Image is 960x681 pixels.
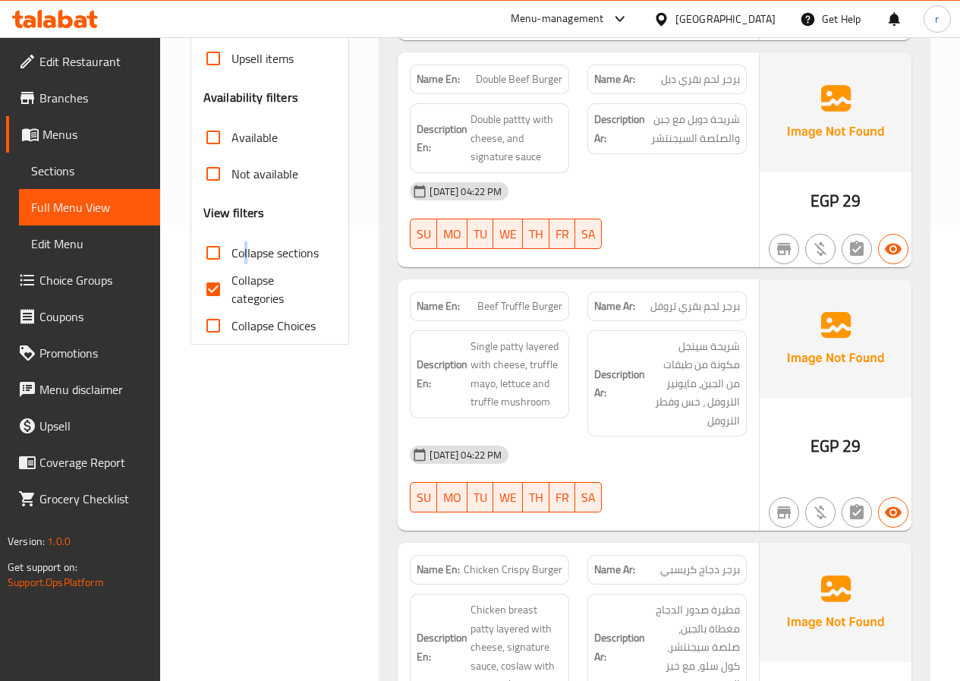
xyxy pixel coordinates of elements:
span: Grocery Checklist [39,490,148,508]
button: Purchased item [805,234,836,264]
span: Chicken Crispy Burger [464,562,562,578]
span: TH [529,487,543,509]
span: Coverage Report [39,453,148,471]
span: Full Menu View [31,198,148,216]
span: Branches [39,89,148,107]
button: MO [437,219,467,249]
span: Double Beef Burger [476,71,562,87]
span: Single patty layered with cheese, truffle mayo, lettuce and truffle mushroom [471,337,562,411]
span: Upsell [39,417,148,435]
span: 29 [842,431,861,461]
span: [DATE] 04:22 PM [423,184,508,199]
a: Choice Groups [6,262,160,298]
a: Edit Restaurant [6,43,160,80]
a: Coupons [6,298,160,335]
button: TU [467,219,493,249]
span: FR [556,487,569,509]
strong: Description En: [417,120,467,157]
img: Ae5nvW7+0k+MAAAAAElFTkSuQmCC [760,543,911,661]
button: SU [410,482,437,512]
span: Edit Menu [31,235,148,253]
a: Upsell [6,408,160,444]
span: WE [499,223,517,245]
h3: View filters [203,204,265,222]
button: FR [549,482,575,512]
span: 1.0.0 [47,531,71,551]
button: TH [523,482,549,512]
span: برجر لحم بقري تروفل [650,298,740,314]
span: SU [417,487,431,509]
button: MO [437,482,467,512]
span: EGP [810,186,839,216]
span: برجر لحم بقري دبل [661,71,740,87]
span: Menus [42,125,148,143]
span: 29 [842,186,861,216]
strong: Description Ar: [594,365,645,402]
span: MO [443,223,461,245]
span: Menu disclaimer [39,380,148,399]
span: Sections [31,162,148,180]
div: Menu-management [511,10,604,28]
strong: Name Ar: [594,562,635,578]
span: SA [581,223,596,245]
img: Ae5nvW7+0k+MAAAAAElFTkSuQmCC [760,52,911,171]
span: Collapse categories [231,271,325,307]
span: Available [231,128,278,147]
button: TH [523,219,549,249]
button: Not branch specific item [769,234,799,264]
a: Menu disclaimer [6,371,160,408]
span: Edit Restaurant [39,52,148,71]
button: Available [878,497,908,528]
span: شريحة سينجل مكونة من طبقات من الجبن، مايونيز التروفل ، خس وفطر التروفل [648,337,740,430]
a: Grocery Checklist [6,481,160,517]
span: WE [499,487,517,509]
button: WE [493,482,523,512]
strong: Name En: [417,71,460,87]
span: شريحة دوبل مع جبن والصلصة السيجنتشر [648,110,740,147]
a: Edit Menu [19,225,160,262]
strong: Description Ar: [594,629,645,666]
span: Collapse Choices [231,317,316,335]
span: Not available [231,165,298,183]
span: TU [474,487,487,509]
span: [DATE] 04:22 PM [423,448,508,462]
a: Coverage Report [6,444,160,481]
button: Not has choices [842,497,872,528]
span: Beef Truffle Burger [477,298,562,314]
span: Collapse sections [231,244,319,262]
strong: Description En: [417,629,467,666]
span: SU [417,223,431,245]
strong: Description Ar: [594,110,645,147]
button: Not has choices [842,234,872,264]
strong: Description En: [417,355,467,393]
span: Upsell items [231,49,294,68]
span: برجر دجاج كريسبي [660,562,740,578]
a: Menus [6,116,160,153]
span: Coupons [39,307,148,326]
a: Sections [19,153,160,189]
a: Branches [6,80,160,116]
button: Not branch specific item [769,497,799,528]
button: TU [467,482,493,512]
strong: Name Ar: [594,298,635,314]
button: WE [493,219,523,249]
span: MO [443,487,461,509]
div: [GEOGRAPHIC_DATA] [675,11,776,27]
span: SA [581,487,596,509]
span: Promotions [39,344,148,362]
strong: Name En: [417,298,460,314]
a: Support.OpsPlatform [8,572,104,592]
button: Purchased item [805,497,836,528]
img: Ae5nvW7+0k+MAAAAAElFTkSuQmCC [760,279,911,398]
button: SA [575,482,602,512]
span: Double pattty with cheese, and signature sauce [471,110,562,166]
a: Promotions [6,335,160,371]
span: TH [529,223,543,245]
button: SU [410,219,437,249]
span: Choice Groups [39,271,148,289]
strong: Name Ar: [594,71,635,87]
button: FR [549,219,575,249]
span: TU [474,223,487,245]
button: SA [575,219,602,249]
strong: Name En: [417,562,460,578]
